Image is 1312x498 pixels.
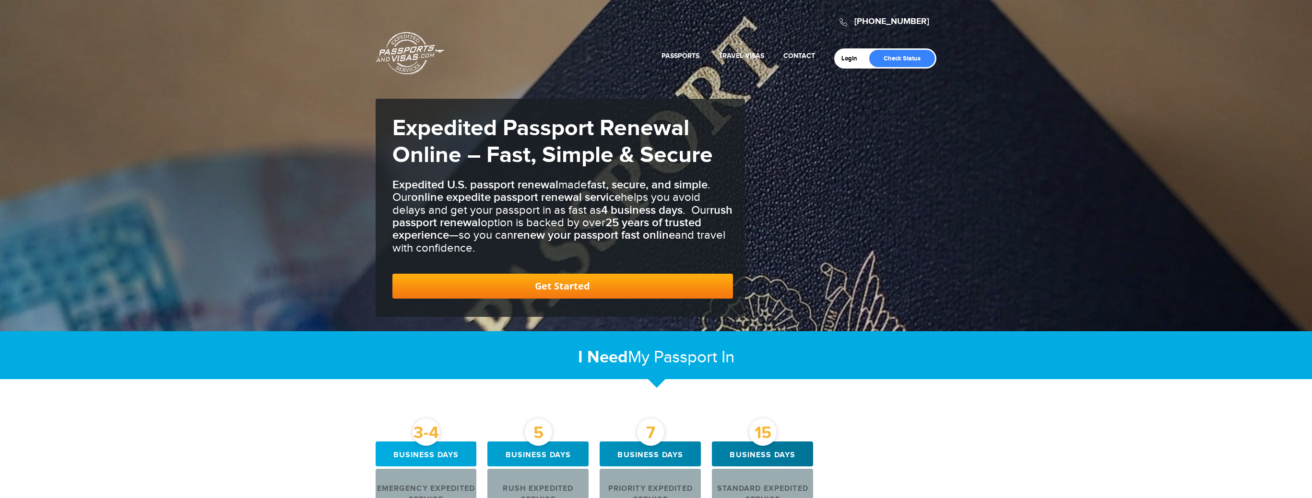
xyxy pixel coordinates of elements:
a: Passports [662,52,699,60]
div: 5 [525,418,552,446]
h3: made . Our helps you avoid delays and get your passport in as fast as . Our option is backed by o... [392,179,733,255]
a: Passports & [DOMAIN_NAME] [376,32,444,75]
b: 25 years of trusted experience [392,216,701,242]
div: 3-4 [413,418,440,446]
div: Business days [376,441,477,466]
b: Expedited U.S. passport renewal [392,178,558,192]
b: fast, secure, and simple [587,178,708,192]
a: Travel Visas [719,52,764,60]
b: 4 business days [601,203,683,217]
strong: I Need [578,347,628,368]
b: rush passport renewal [392,203,733,230]
a: Contact [783,52,815,60]
div: Business days [487,441,589,466]
a: Get Started [392,274,733,299]
h2: My [376,347,937,368]
b: online expedite passport renewal service [411,190,621,204]
div: Business days [600,441,701,466]
a: Check Status [869,50,935,67]
div: 15 [749,418,777,446]
b: renew your passport fast online [513,228,675,242]
strong: Expedited Passport Renewal Online – Fast, Simple & Secure [392,115,713,169]
a: [PHONE_NUMBER] [854,16,929,27]
div: 7 [637,418,664,446]
a: Login [841,55,864,62]
span: Passport In [654,347,734,367]
div: Business days [712,441,813,466]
